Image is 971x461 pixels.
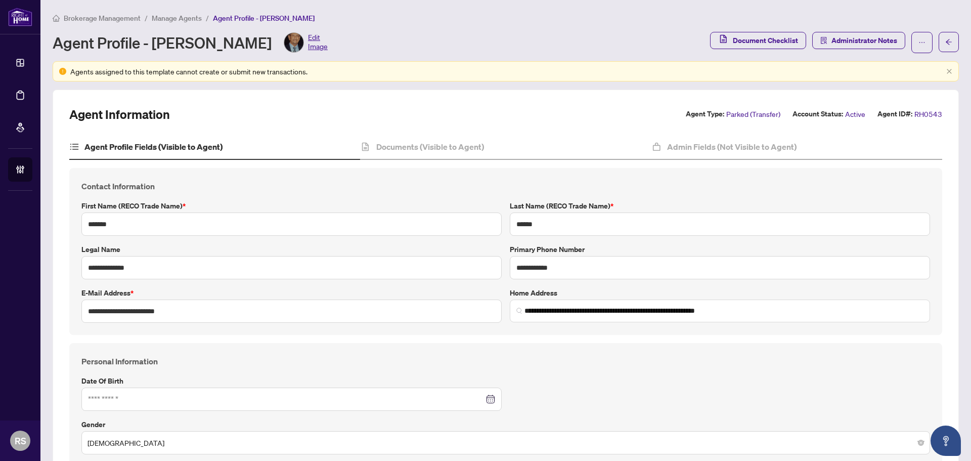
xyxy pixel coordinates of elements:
[946,68,952,75] button: close
[81,244,502,255] label: Legal Name
[667,141,797,153] h4: Admin Fields (Not Visible to Agent)
[213,14,315,23] span: Agent Profile - [PERSON_NAME]
[914,108,942,120] span: RH0543
[510,287,930,299] label: Home Address
[81,180,930,192] h4: Contact Information
[845,108,865,120] span: Active
[710,32,806,49] button: Document Checklist
[510,200,930,212] label: Last Name (RECO Trade Name)
[81,419,930,430] label: Gender
[81,200,502,212] label: First Name (RECO Trade Name)
[87,433,924,452] span: Male
[516,308,522,314] img: search_icon
[918,39,925,46] span: ellipsis
[726,108,780,120] span: Parked (Transfer)
[70,66,942,77] div: Agents assigned to this template cannot create or submit new transactions.
[206,12,209,24] li: /
[946,68,952,74] span: close
[81,287,502,299] label: E-mail Address
[81,375,502,387] label: Date of Birth
[877,108,912,120] label: Agent ID#:
[918,440,924,446] span: close-circle
[792,108,843,120] label: Account Status:
[931,426,961,456] button: Open asap
[686,108,724,120] label: Agent Type:
[152,14,202,23] span: Manage Agents
[308,32,328,53] span: Edit Image
[53,32,328,53] div: Agent Profile - [PERSON_NAME]
[376,141,484,153] h4: Documents (Visible to Agent)
[945,38,952,46] span: arrow-left
[284,33,303,52] img: Profile Icon
[81,355,930,367] h4: Personal Information
[812,32,905,49] button: Administrator Notes
[820,37,827,44] span: solution
[15,434,26,448] span: RS
[733,32,798,49] span: Document Checklist
[510,244,930,255] label: Primary Phone Number
[831,32,897,49] span: Administrator Notes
